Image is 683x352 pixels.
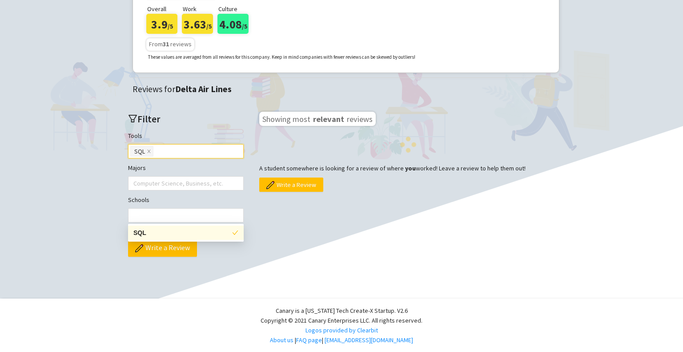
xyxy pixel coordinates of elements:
[133,228,232,238] div: SQL
[148,53,415,61] p: These values are averaged from all reviews for this company. Keep in mind companies with fewer re...
[149,40,192,48] span: From reviews
[145,242,190,253] span: Write a Review
[277,180,316,190] span: Write a Review
[147,149,151,154] span: close
[296,336,322,344] a: FAQ page
[128,239,197,257] button: Write a Review
[135,244,143,252] img: pencil.png
[146,14,177,34] div: 3.9
[405,164,416,172] b: you
[276,307,408,315] span: Canary is a [US_STATE] Tech Create-X Startup. V2.6
[183,4,217,14] p: Work
[175,84,232,94] strong: Delta Air Lines
[155,146,157,157] input: Tools
[168,22,173,30] span: /5
[218,4,253,14] p: Culture
[128,114,137,123] span: filter
[134,146,145,156] span: SQL
[261,306,422,345] div: | |
[259,112,376,126] h3: Showing most reviews
[242,22,247,30] span: /5
[305,326,378,334] a: Logos provided by Clearbit
[270,336,293,344] a: About us
[217,14,249,34] div: 4.08
[133,82,564,96] div: Reviews for
[128,226,244,240] div: SQL
[128,195,149,205] label: Schools
[182,14,213,34] div: 3.63
[128,163,146,173] label: Majors
[259,163,557,173] p: A student somewhere is looking for a review of where worked! Leave a review to help them out!
[147,4,182,14] p: Overall
[261,316,422,324] span: Copyright © 2021 Canary Enterprises LLC. All rights reserved.
[232,230,238,236] span: check
[128,131,142,141] label: Tools
[128,112,244,126] h2: Filter
[312,113,345,123] span: relevant
[266,181,274,189] img: pencil.png
[259,178,323,192] button: Write a Review
[163,40,169,48] b: 31
[206,22,212,30] span: /5
[325,336,413,344] a: [EMAIL_ADDRESS][DOMAIN_NAME]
